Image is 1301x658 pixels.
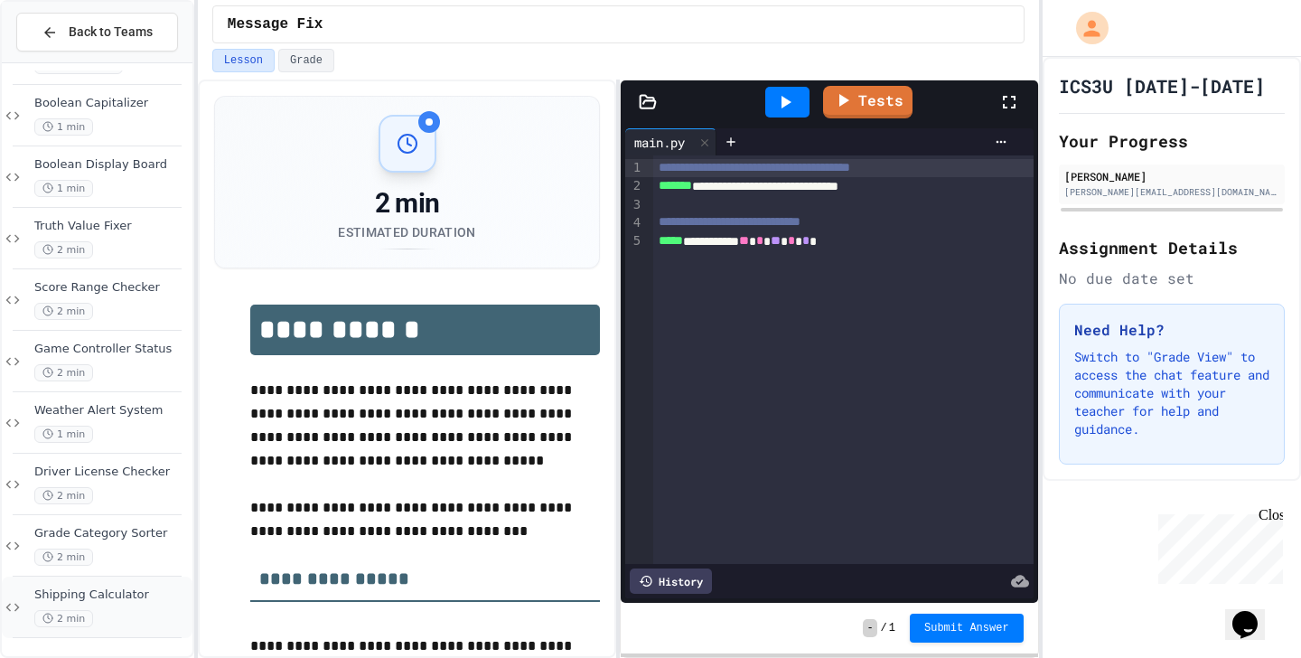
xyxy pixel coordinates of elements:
[625,159,643,177] div: 1
[1064,168,1279,184] div: [PERSON_NAME]
[1074,348,1269,438] p: Switch to "Grade View" to access the chat feature and communicate with your teacher for help and ...
[34,303,93,320] span: 2 min
[7,7,125,115] div: Chat with us now!Close
[34,241,93,258] span: 2 min
[823,86,913,118] a: Tests
[34,587,189,603] span: Shipping Calculator
[16,13,178,52] button: Back to Teams
[1059,128,1285,154] h2: Your Progress
[625,214,643,232] div: 4
[924,621,1009,635] span: Submit Answer
[625,128,716,155] div: main.py
[34,549,93,566] span: 2 min
[34,219,189,234] span: Truth Value Fixer
[625,232,643,250] div: 5
[34,96,189,111] span: Boolean Capitalizer
[1059,73,1265,99] h1: ICS3U [DATE]-[DATE]
[1225,586,1283,640] iframe: chat widget
[1059,235,1285,260] h2: Assignment Details
[34,157,189,173] span: Boolean Display Board
[910,614,1024,643] button: Submit Answer
[34,526,189,541] span: Grade Category Sorter
[34,465,189,480] span: Driver License Checker
[625,196,643,214] div: 3
[338,187,475,220] div: 2 min
[34,364,93,381] span: 2 min
[881,621,887,635] span: /
[34,426,93,443] span: 1 min
[338,223,475,241] div: Estimated Duration
[212,49,275,72] button: Lesson
[34,280,189,296] span: Score Range Checker
[34,487,93,504] span: 2 min
[228,14,323,35] span: Message Fix
[69,23,153,42] span: Back to Teams
[889,621,895,635] span: 1
[34,342,189,357] span: Game Controller Status
[34,610,93,627] span: 2 min
[1057,7,1113,49] div: My Account
[625,177,643,195] div: 2
[625,133,694,152] div: main.py
[630,569,712,594] div: History
[34,403,189,418] span: Weather Alert System
[863,619,876,637] span: -
[1074,319,1269,341] h3: Need Help?
[34,118,93,136] span: 1 min
[34,180,93,197] span: 1 min
[1151,507,1283,584] iframe: chat widget
[1059,268,1285,289] div: No due date set
[1064,185,1279,199] div: [PERSON_NAME][EMAIL_ADDRESS][DOMAIN_NAME]
[278,49,334,72] button: Grade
